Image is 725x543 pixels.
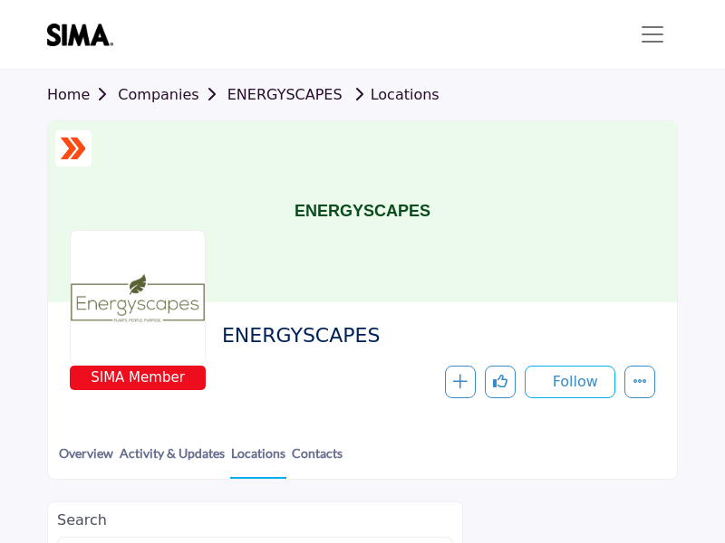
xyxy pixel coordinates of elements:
[73,367,202,388] span: SIMA Member
[60,135,87,162] img: ASM Certified
[347,86,440,103] a: Locations
[525,366,615,398] button: Follow
[230,443,286,479] a: Locations
[485,366,516,398] button: Like
[291,443,343,477] a: Contacts
[118,86,227,103] a: Companies
[227,86,343,103] a: ENERGYSCAPES
[47,24,122,46] img: site Logo
[627,16,678,52] button: Toggle navigation
[58,443,114,477] a: Overview
[47,86,118,103] a: Home
[119,443,226,477] a: Activity & Updates
[295,121,430,302] h1: ENERGYSCAPES
[57,511,453,529] h2: Search
[624,366,655,398] button: More details
[222,324,646,348] h2: ENERGYSCAPES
